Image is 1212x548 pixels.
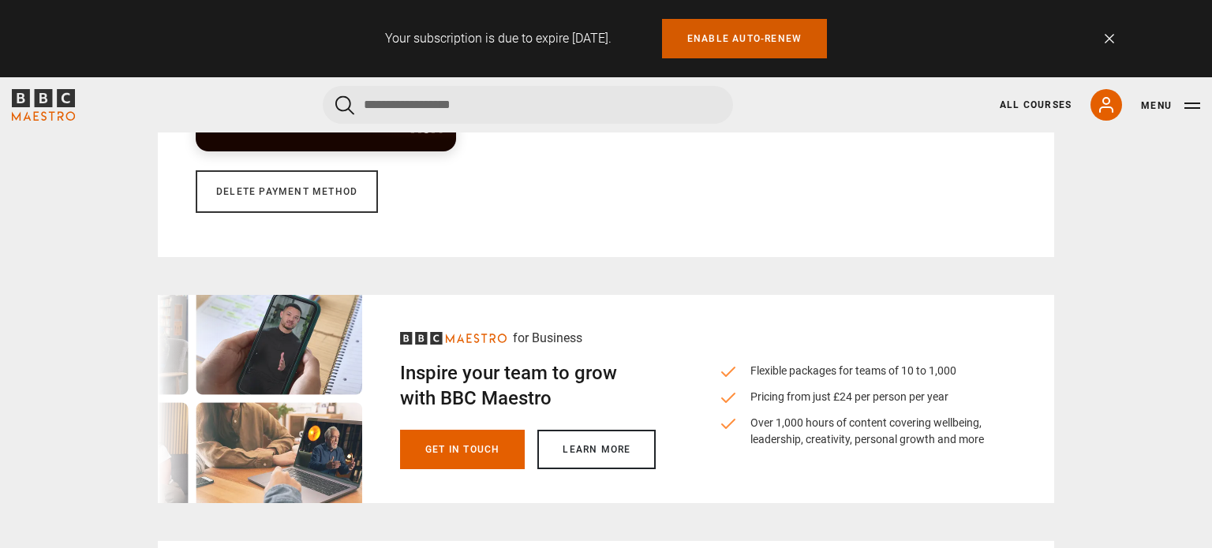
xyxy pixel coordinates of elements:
[1000,98,1072,112] a: All Courses
[513,329,582,348] p: for Business
[1141,98,1200,114] button: Toggle navigation
[719,389,991,405] li: Pricing from just £24 per person per year
[158,295,362,503] img: business-signpost-desktop.webp
[385,29,612,48] p: Your subscription is due to expire [DATE].
[719,363,991,379] li: Flexible packages for teams of 10 to 1,000
[12,89,75,121] svg: BBC Maestro
[335,95,354,115] button: Submit the search query
[400,332,507,345] svg: BBC Maestro
[400,430,525,469] a: Get in touch
[719,415,991,448] li: Over 1,000 hours of content covering wellbeing, leadership, creativity, personal growth and more
[662,19,827,58] a: Enable auto-renew
[196,170,378,213] a: Delete payment method
[537,430,656,469] a: Learn more
[400,360,656,411] h2: Inspire your team to grow with BBC Maestro
[323,86,733,124] input: Search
